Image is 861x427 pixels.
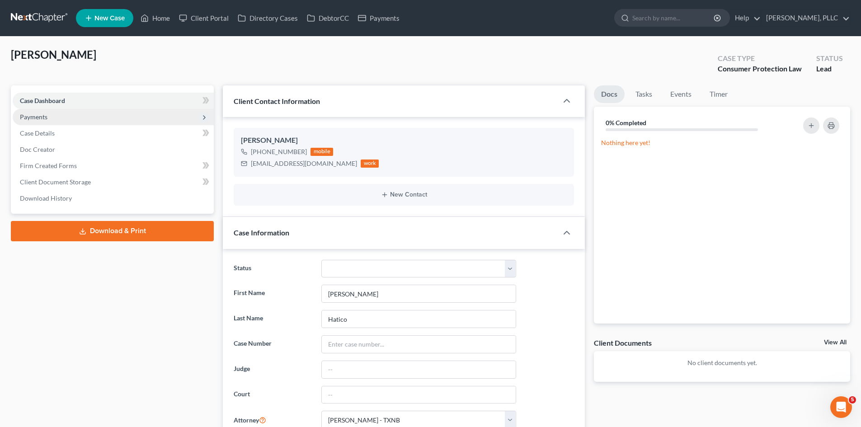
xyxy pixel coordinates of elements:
[13,190,214,206] a: Download History
[601,138,843,147] p: Nothing here yet!
[229,285,316,303] label: First Name
[302,10,353,26] a: DebtorCC
[13,158,214,174] a: Firm Created Forms
[234,228,289,237] span: Case Information
[229,310,316,328] label: Last Name
[241,191,567,198] button: New Contact
[13,174,214,190] a: Client Document Storage
[13,125,214,141] a: Case Details
[830,396,852,418] iframe: Intercom live chat
[322,310,516,328] input: Enter Last Name...
[20,178,91,186] span: Client Document Storage
[233,10,302,26] a: Directory Cases
[11,48,96,61] span: [PERSON_NAME]
[20,97,65,104] span: Case Dashboard
[241,135,567,146] div: [PERSON_NAME]
[234,97,320,105] span: Client Contact Information
[229,260,316,278] label: Status
[136,10,174,26] a: Home
[229,361,316,379] label: Judge
[361,160,379,168] div: work
[13,93,214,109] a: Case Dashboard
[322,285,516,302] input: Enter First Name...
[94,15,125,22] span: New Case
[816,64,843,74] div: Lead
[20,194,72,202] span: Download History
[702,85,735,103] a: Timer
[718,53,802,64] div: Case Type
[20,113,47,121] span: Payments
[322,361,516,378] input: --
[311,148,333,156] div: mobile
[762,10,850,26] a: [PERSON_NAME], PLLC
[251,147,307,156] div: [PHONE_NUMBER]
[322,336,516,353] input: Enter case number...
[13,141,214,158] a: Doc Creator
[251,159,357,168] div: [EMAIL_ADDRESS][DOMAIN_NAME]
[20,129,55,137] span: Case Details
[849,396,856,404] span: 5
[628,85,659,103] a: Tasks
[322,386,516,404] input: --
[594,338,652,347] div: Client Documents
[11,221,214,241] a: Download & Print
[606,119,646,127] strong: 0% Completed
[20,145,55,153] span: Doc Creator
[594,85,625,103] a: Docs
[20,162,77,169] span: Firm Created Forms
[229,335,316,353] label: Case Number
[174,10,233,26] a: Client Portal
[601,358,843,367] p: No client documents yet.
[632,9,715,26] input: Search by name...
[824,339,847,346] a: View All
[353,10,404,26] a: Payments
[229,386,316,404] label: Court
[718,64,802,74] div: Consumer Protection Law
[816,53,843,64] div: Status
[663,85,699,103] a: Events
[730,10,761,26] a: Help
